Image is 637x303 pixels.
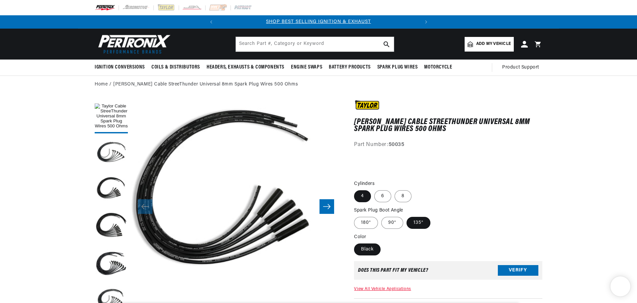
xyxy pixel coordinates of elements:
[95,246,128,280] button: Load image 9 in gallery view
[266,19,371,24] a: SHOP BEST SELLING IGNITION & EXHAUST
[203,60,288,75] summary: Headers, Exhausts & Components
[374,60,421,75] summary: Spark Plug Wires
[95,210,128,243] button: Load image 10 in gallery view
[113,81,298,88] a: [PERSON_NAME] Cable StreeThunder Universal 8mm Spark Plug Wires 500 Ohms
[95,33,171,56] img: Pertronix
[288,60,325,75] summary: Engine Swaps
[374,190,391,202] label: 6
[498,265,538,276] button: Verify
[95,100,128,133] button: Load image 1 in gallery view
[205,15,218,29] button: Translation missing: en.sections.announcements.previous_announcement
[389,142,405,147] strong: 50035
[95,173,128,207] button: Load image 7 in gallery view
[218,18,419,26] div: 1 of 2
[354,141,542,149] div: Part Number:
[329,64,371,71] span: Battery Products
[95,64,145,71] span: Ignition Conversions
[95,137,128,170] button: Load image 6 in gallery view
[138,199,152,214] button: Slide left
[465,37,514,52] a: Add my vehicle
[78,15,559,29] slideshow-component: Translation missing: en.sections.announcements.announcement_bar
[395,190,411,202] label: 8
[502,60,542,76] summary: Product Support
[218,18,419,26] div: Announcement
[476,41,511,47] span: Add my vehicle
[354,207,404,214] legend: Spark Plug Boot Angle
[354,287,411,291] a: View All Vehicle Applications
[419,15,433,29] button: Translation missing: en.sections.announcements.next_announcement
[407,217,430,229] label: 135°
[354,180,375,187] legend: Cylinders
[358,268,428,273] div: Does This part fit My vehicle?
[502,64,539,71] span: Product Support
[354,233,367,240] legend: Color
[354,190,371,202] label: 4
[151,64,200,71] span: Coils & Distributors
[95,81,108,88] a: Home
[381,217,403,229] label: 90°
[379,37,394,52] button: search button
[424,64,452,71] span: Motorcycle
[236,37,394,52] input: Search Part #, Category or Keyword
[207,64,284,71] span: Headers, Exhausts & Components
[148,60,203,75] summary: Coils & Distributors
[95,60,148,75] summary: Ignition Conversions
[421,60,455,75] summary: Motorcycle
[354,243,381,255] label: Black
[95,81,542,88] nav: breadcrumbs
[377,64,418,71] span: Spark Plug Wires
[319,199,334,214] button: Slide right
[354,119,542,132] h1: [PERSON_NAME] Cable StreeThunder Universal 8mm Spark Plug Wires 500 Ohms
[291,64,322,71] span: Engine Swaps
[354,217,378,229] label: 180°
[325,60,374,75] summary: Battery Products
